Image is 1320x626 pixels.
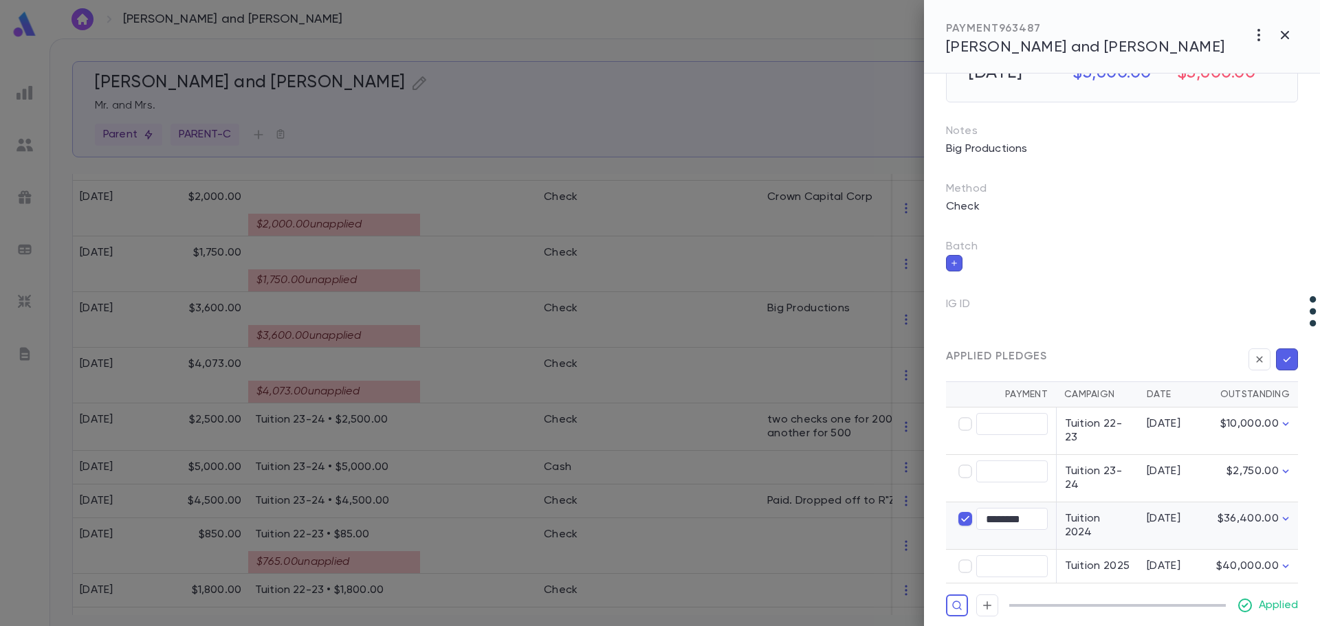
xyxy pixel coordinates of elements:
[1207,502,1298,550] td: $36,400.00
[946,40,1225,55] span: [PERSON_NAME] and [PERSON_NAME]
[1207,550,1298,583] td: $40,000.00
[1138,382,1207,407] th: Date
[960,59,1067,88] h5: [DATE]
[946,22,1225,36] div: PAYMENT 963487
[1207,382,1298,407] th: Outstanding
[1147,465,1199,478] div: [DATE]
[1259,599,1298,612] p: Applied
[1207,455,1298,502] td: $2,750.00
[1064,59,1171,88] h5: $3,600.00
[1056,455,1138,502] td: Tuition 23-24
[1056,382,1138,407] th: Campaign
[1147,512,1199,526] div: [DATE]
[1177,59,1275,88] h5: $3,600.00
[1056,502,1138,550] td: Tuition 2024
[946,350,1047,364] span: Applied Pledges
[1147,559,1199,573] div: [DATE]
[946,240,1298,254] p: Batch
[1056,407,1138,455] td: Tuition 22-23
[946,182,1015,196] p: Method
[1207,407,1298,455] td: $10,000.00
[946,382,1056,407] th: Payment
[946,293,992,321] p: IG ID
[938,138,1298,160] div: Big Productions
[1147,417,1199,431] div: [DATE]
[938,196,988,218] p: Check
[1056,550,1138,583] td: Tuition 2025
[946,124,1298,138] p: Notes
